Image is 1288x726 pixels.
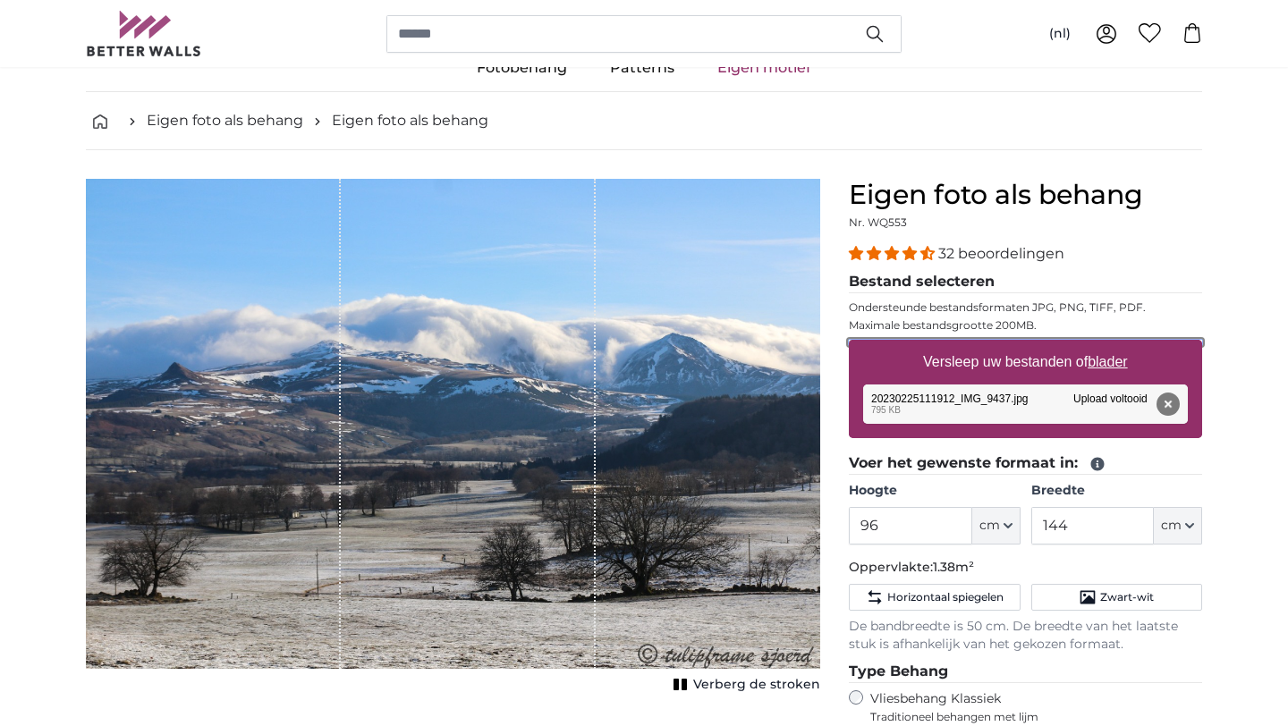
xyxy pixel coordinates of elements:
a: Eigen foto als behang [147,110,303,131]
h1: Eigen foto als behang [849,179,1202,211]
a: Patterns [589,45,696,91]
a: Fotobehang [455,45,589,91]
a: Eigen foto als behang [332,110,488,131]
span: Traditioneel behangen met lijm [870,710,1169,724]
button: Verberg de stroken [668,672,820,697]
p: Oppervlakte: [849,559,1202,577]
span: cm [979,517,1000,535]
div: 1 of 1 [86,179,820,697]
label: Vliesbehang Klassiek [870,690,1169,724]
label: Breedte [1031,482,1202,500]
span: Horizontaal spiegelen [887,590,1004,604]
nav: breadcrumbs [86,92,1202,150]
legend: Voer het gewenste formaat in: [849,452,1202,475]
p: De bandbreedte is 50 cm. De breedte van het laatste stuk is afhankelijk van het gekozen formaat. [849,618,1202,654]
a: Eigen motief [696,45,833,91]
button: Horizontaal spiegelen [849,584,1020,611]
span: 4.31 stars [849,245,938,262]
span: 32 beoordelingen [938,245,1064,262]
label: Hoogte [849,482,1020,500]
p: Ondersteunde bestandsformaten JPG, PNG, TIFF, PDF. [849,300,1202,315]
span: Nr. WQ553 [849,215,907,229]
span: cm [1161,517,1182,535]
p: Maximale bestandsgrootte 200MB. [849,318,1202,333]
button: (nl) [1035,18,1085,50]
legend: Type Behang [849,661,1202,683]
span: Verberg de stroken [693,676,820,694]
legend: Bestand selecteren [849,271,1202,293]
span: 1.38m² [933,559,974,575]
button: cm [1154,507,1202,544]
span: Zwart-wit [1100,590,1154,604]
button: cm [972,507,1021,544]
u: blader [1088,354,1127,369]
img: Betterwalls [86,11,202,56]
label: Versleep uw bestanden of [916,344,1135,380]
button: Zwart-wit [1031,584,1202,611]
